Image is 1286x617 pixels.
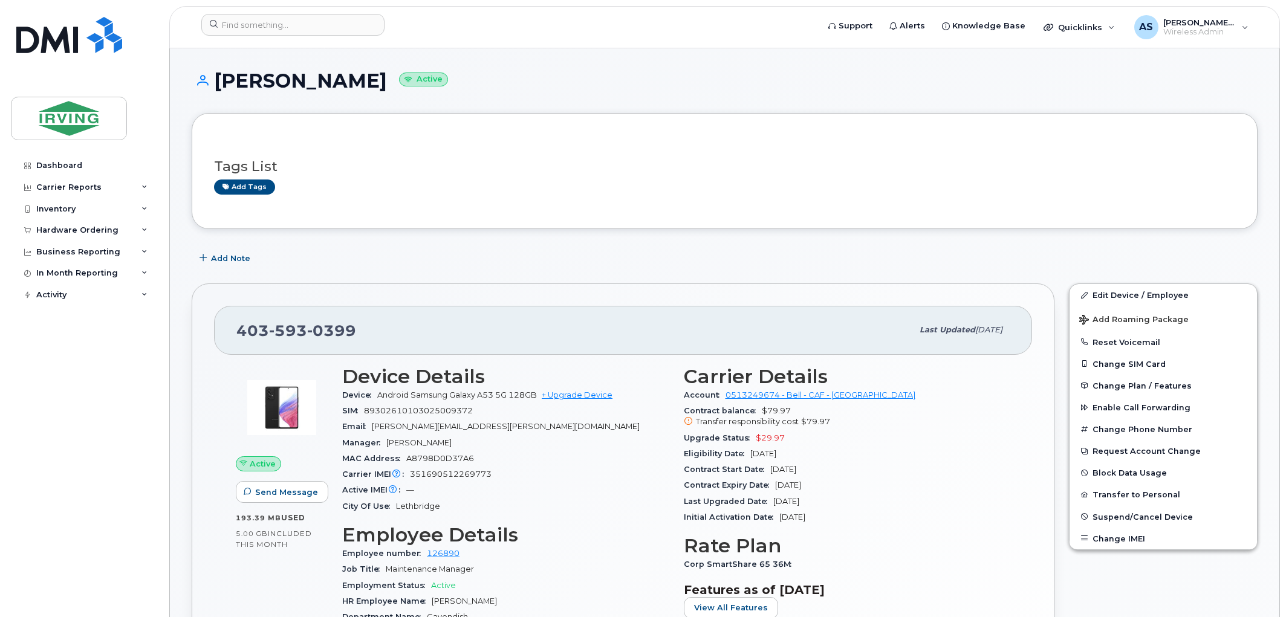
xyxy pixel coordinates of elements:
[214,159,1235,174] h3: Tags List
[1093,381,1192,390] span: Change Plan / Features
[342,422,372,431] span: Email
[192,70,1258,91] h1: [PERSON_NAME]
[684,449,750,458] span: Eligibility Date
[342,485,406,494] span: Active IMEI
[281,513,305,522] span: used
[399,73,448,86] small: Active
[684,406,1011,428] span: $79.97
[342,406,364,415] span: SIM
[192,247,261,269] button: Add Note
[307,321,356,340] span: 0399
[1070,506,1257,528] button: Suspend/Cancel Device
[726,390,915,399] a: 0513249674 - Bell - CAF - [GEOGRAPHIC_DATA]
[342,390,377,399] span: Device
[1070,418,1257,440] button: Change Phone Number
[1093,512,1193,521] span: Suspend/Cancel Device
[1070,528,1257,549] button: Change IMEI
[342,454,406,463] span: MAC Address
[684,512,779,522] span: Initial Activation Date
[342,581,431,590] span: Employment Status
[342,470,410,479] span: Carrier IMEI
[342,564,386,573] span: Job Title
[431,581,456,590] span: Active
[684,433,756,442] span: Upgrade Status
[542,390,612,399] a: + Upgrade Device
[801,417,830,426] span: $79.97
[1070,375,1257,396] button: Change Plan / Features
[920,325,975,334] span: Last updated
[386,438,452,447] span: [PERSON_NAME]
[1070,396,1257,418] button: Enable Call Forwarding
[236,529,312,549] span: included this month
[684,560,797,569] span: Corp SmartShare 65 36M
[684,465,770,474] span: Contract Start Date
[1093,403,1190,412] span: Enable Call Forwarding
[269,321,307,340] span: 593
[684,366,1011,387] h3: Carrier Details
[372,422,640,431] span: [PERSON_NAME][EMAIL_ADDRESS][PERSON_NAME][DOMAIN_NAME]
[684,497,773,506] span: Last Upgraded Date
[255,486,318,498] span: Send Message
[775,480,801,489] span: [DATE]
[342,549,427,558] span: Employee number
[1070,284,1257,306] a: Edit Device / Employee
[684,535,1011,557] h3: Rate Plan
[770,465,796,474] span: [DATE]
[1070,440,1257,462] button: Request Account Change
[396,502,440,511] span: Lethbridge
[432,596,497,606] span: [PERSON_NAME]
[364,406,473,415] span: 89302610103025009372
[1070,353,1257,375] button: Change SIM Card
[750,449,776,458] span: [DATE]
[1070,331,1257,353] button: Reset Voicemail
[236,481,328,503] button: Send Message
[342,438,386,447] span: Manager
[342,524,669,546] h3: Employee Details
[214,179,275,195] a: Add tags
[236,529,268,538] span: 5.00 GB
[245,372,318,444] img: image20231002-3703462-kjv75p.jpeg
[386,564,474,573] span: Maintenance Manager
[1070,306,1257,331] button: Add Roaming Package
[427,549,460,558] a: 126890
[779,512,805,522] span: [DATE]
[342,502,396,511] span: City Of Use
[773,497,799,506] span: [DATE]
[696,417,799,426] span: Transfer responsibility cost
[684,390,726,399] span: Account
[684,406,762,415] span: Contract balance
[1070,462,1257,483] button: Block Data Usage
[410,470,492,479] span: 351690512269773
[236,514,281,522] span: 193.39 MB
[975,325,1002,334] span: [DATE]
[406,454,474,463] span: A8798D0D37A6
[1079,315,1189,326] span: Add Roaming Package
[236,321,356,340] span: 403
[694,602,768,613] span: View All Features
[684,480,775,489] span: Contract Expiry Date
[377,390,537,399] span: Android Samsung Galaxy A53 5G 128GB
[250,458,276,470] span: Active
[342,596,432,606] span: HR Employee Name
[342,366,669,387] h3: Device Details
[406,485,414,494] span: —
[211,253,250,264] span: Add Note
[1070,483,1257,505] button: Transfer to Personal
[756,433,785,442] span: $29.97
[684,583,1011,597] h3: Features as of [DATE]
